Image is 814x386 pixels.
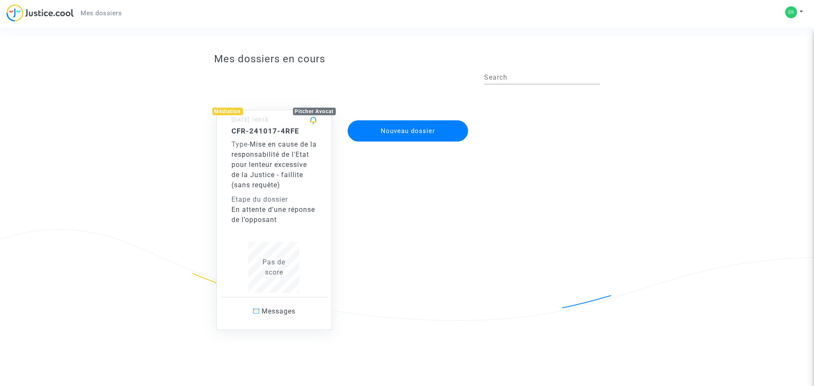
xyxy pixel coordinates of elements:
[348,120,468,142] button: Nouveau dossier
[221,297,328,325] a: Messages
[785,6,797,18] img: dfa81fde571a726cf2811c0b404b2cc3
[231,140,248,148] span: Type
[262,258,285,276] span: Pas de score
[231,117,268,123] small: [DATE] 16h18
[231,194,317,205] div: Etape du dossier
[208,93,341,330] a: MédiationPitcher Avocat[DATE] 16h18CFR-241017-4RFEType-Mise en cause de la responsabilité de l'Et...
[293,108,336,115] div: Pitcher Avocat
[231,140,250,148] span: -
[212,108,243,115] div: Médiation
[231,127,317,135] h5: CFR-241017-4RFE
[214,53,600,65] h3: Mes dossiers en cours
[231,140,317,189] span: Mise en cause de la responsabilité de l'Etat pour lenteur excessive de la Justice - faillite (san...
[347,115,469,123] a: Nouveau dossier
[81,9,122,17] span: Mes dossiers
[262,307,295,315] span: Messages
[6,4,74,22] img: jc-logo.svg
[74,7,128,19] a: Mes dossiers
[231,205,317,225] div: En attente d’une réponse de l’opposant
